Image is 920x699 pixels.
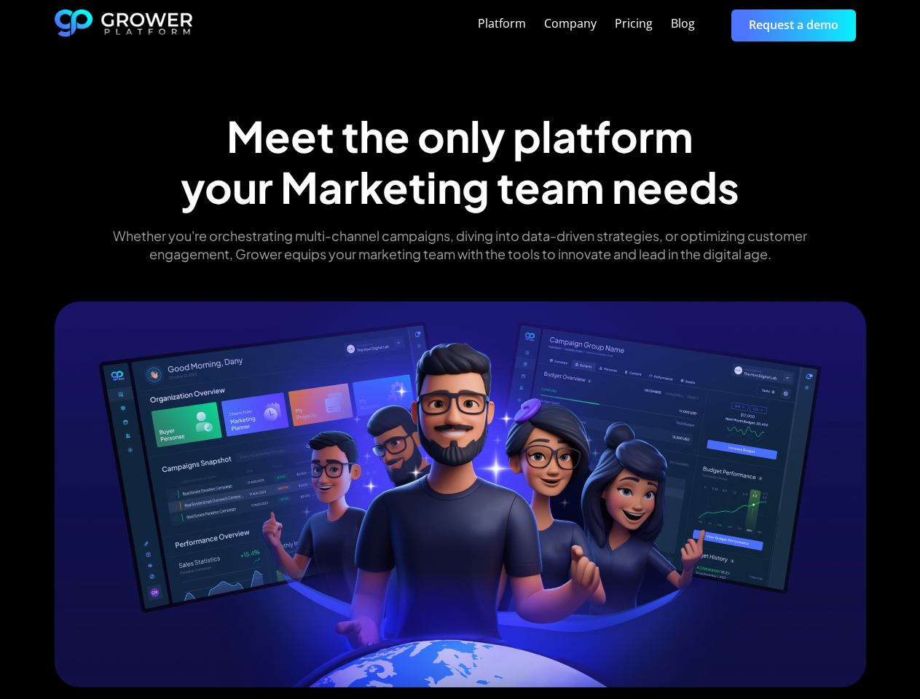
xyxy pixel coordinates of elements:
a: Blog [671,15,695,33]
a: Company [544,15,597,33]
h1: Meet the only platform your Marketing team needs [181,111,739,212]
div: Platform [478,17,526,31]
a: Request a demo [731,9,856,41]
div: Company [544,17,597,31]
a: Platform [478,15,526,33]
p: Whether you're orchestrating multi-channel campaigns, diving into data-driven strategies, or opti... [82,226,838,263]
a: Pricing [615,15,653,33]
div: Blog [671,17,695,31]
div: Pricing [615,17,653,31]
a: home [55,9,193,42]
